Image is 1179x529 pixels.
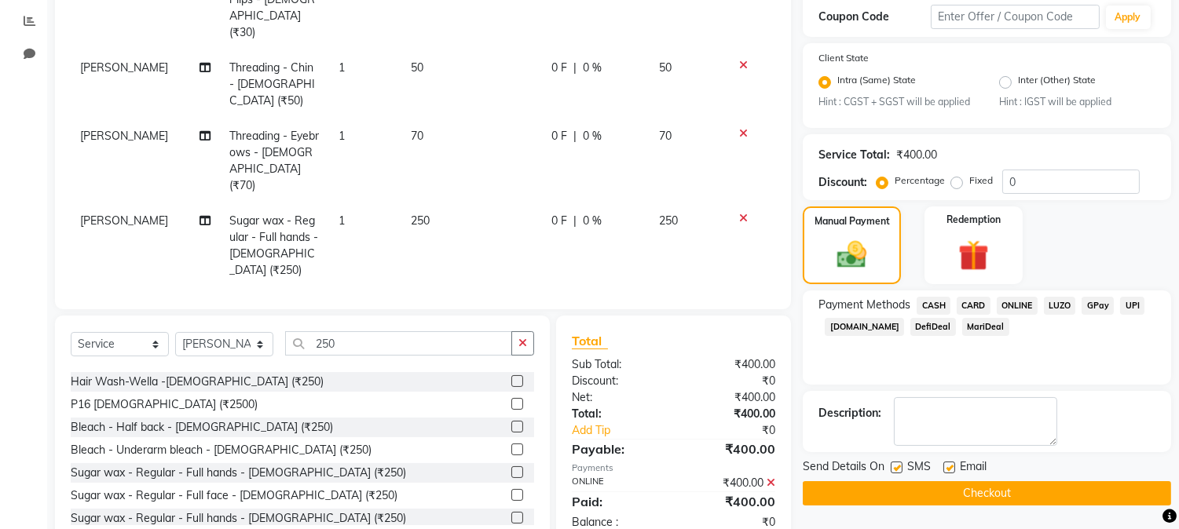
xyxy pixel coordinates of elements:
[907,458,931,478] span: SMS
[560,389,674,406] div: Net:
[962,318,1009,336] span: MariDeal
[931,5,1099,29] input: Enter Offer / Coupon Code
[71,442,372,458] div: Bleach - Underarm bleach - [DEMOGRAPHIC_DATA] (₹250)
[71,374,324,390] div: Hair Wash-Wella -[DEMOGRAPHIC_DATA] (₹250)
[803,481,1171,505] button: Checkout
[573,60,577,76] span: |
[828,238,875,272] img: _cash.svg
[825,318,904,336] span: [DOMAIN_NAME]
[583,128,602,144] span: 0 %
[411,60,423,75] span: 50
[674,406,788,422] div: ₹400.00
[339,129,345,143] span: 1
[1082,297,1114,315] span: GPay
[803,458,884,478] span: Send Details On
[80,129,168,143] span: [PERSON_NAME]
[71,465,406,481] div: Sugar wax - Regular - Full hands - [DEMOGRAPHIC_DATA] (₹250)
[230,129,320,192] span: Threading - Eyebrows - [DEMOGRAPHIC_DATA] (₹70)
[572,333,608,349] span: Total
[80,213,168,228] span: [PERSON_NAME]
[1018,73,1096,92] label: Inter (Other) State
[957,297,990,315] span: CARD
[411,129,423,143] span: 70
[285,331,512,356] input: Search or Scan
[560,356,674,373] div: Sub Total:
[560,422,693,439] a: Add Tip
[818,174,867,191] div: Discount:
[560,492,674,511] div: Paid:
[660,60,672,75] span: 50
[818,405,881,421] div: Description:
[895,173,945,188] label: Percentage
[71,419,333,436] div: Bleach - Half back - [DEMOGRAPHIC_DATA] (₹250)
[674,373,788,389] div: ₹0
[1120,297,1144,315] span: UPI
[572,462,775,475] div: Payments
[1044,297,1076,315] span: LUZO
[960,458,987,478] span: Email
[999,95,1155,109] small: Hint : IGST will be applied
[917,297,950,315] span: CASH
[560,373,674,389] div: Discount:
[560,440,674,458] div: Payable:
[230,60,316,108] span: Threading - Chin - [DEMOGRAPHIC_DATA] (₹50)
[674,356,788,373] div: ₹400.00
[560,475,674,491] div: ONLINE
[674,492,788,511] div: ₹400.00
[674,389,788,406] div: ₹400.00
[815,214,890,228] label: Manual Payment
[71,396,258,413] div: P16 [DEMOGRAPHIC_DATA] (₹2500)
[71,510,406,527] div: Sugar wax - Regular - Full hands - [DEMOGRAPHIC_DATA] (₹250)
[910,318,956,336] span: DefiDeal
[339,213,345,228] span: 1
[551,128,567,144] span: 0 F
[80,60,168,75] span: [PERSON_NAME]
[660,129,672,143] span: 70
[1106,5,1151,29] button: Apply
[818,9,931,25] div: Coupon Code
[411,213,430,228] span: 250
[583,60,602,76] span: 0 %
[818,51,869,65] label: Client State
[946,213,1001,227] label: Redemption
[969,173,993,188] label: Fixed
[573,213,577,229] span: |
[230,213,319,277] span: Sugar wax - Regular - Full hands - [DEMOGRAPHIC_DATA] (₹250)
[674,475,788,491] div: ₹400.00
[551,60,567,76] span: 0 F
[560,406,674,422] div: Total:
[818,297,910,313] span: Payment Methods
[551,213,567,229] span: 0 F
[896,147,937,163] div: ₹400.00
[997,297,1038,315] span: ONLINE
[693,422,788,439] div: ₹0
[583,213,602,229] span: 0 %
[818,95,975,109] small: Hint : CGST + SGST will be applied
[660,213,679,228] span: 250
[339,60,345,75] span: 1
[573,128,577,144] span: |
[837,73,916,92] label: Intra (Same) State
[818,147,890,163] div: Service Total:
[674,440,788,458] div: ₹400.00
[949,236,998,275] img: _gift.svg
[71,487,397,504] div: Sugar wax - Regular - Full face - [DEMOGRAPHIC_DATA] (₹250)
